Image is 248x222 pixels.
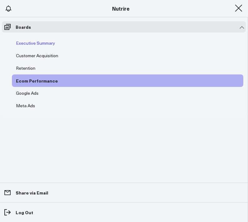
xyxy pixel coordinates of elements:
[14,102,37,109] div: Meta Ads
[2,207,246,218] a: Log Out
[14,64,37,72] div: Retention
[12,74,62,87] a: Ecom Performance
[14,52,60,59] div: Customer Acquisition
[12,37,59,49] a: Executive Summary
[16,190,48,195] p: Share via Email
[12,87,43,99] a: Google Ads
[12,112,58,124] a: Platform Reporting
[12,62,39,74] a: Retention
[112,5,130,12] a: Nutrire
[12,49,62,62] a: Customer Acquisition
[14,89,40,97] div: Google Ads
[14,77,59,84] div: Ecom Performance
[14,39,57,47] div: Executive Summary
[14,114,55,122] div: Platform Reporting
[12,99,39,112] a: Meta Ads
[16,210,33,215] p: Log Out
[16,24,31,29] p: Boards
